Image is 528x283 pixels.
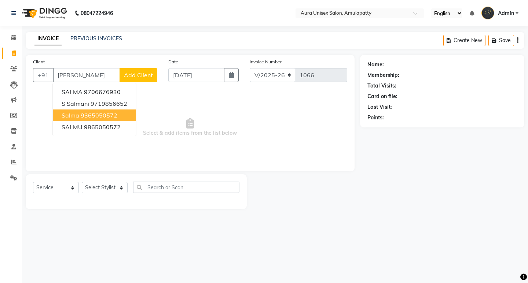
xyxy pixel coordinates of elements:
label: Client [33,59,45,65]
span: Add Client [124,71,153,79]
b: 08047224946 [81,3,113,23]
span: Select & add items from the list below [33,91,347,164]
span: salma [62,112,79,119]
ngb-highlight: 9865050572 [84,123,121,131]
a: PREVIOUS INVOICES [70,35,122,42]
input: Search by Name/Mobile/Email/Code [53,68,120,82]
span: Admin [498,10,514,17]
ngb-highlight: 9706676930 [84,88,121,96]
span: SALMU [62,123,82,131]
label: Date [168,59,178,65]
span: SALMA [62,88,82,96]
img: Admin [481,7,494,19]
div: Name: [367,61,384,68]
button: Save [488,35,514,46]
input: Search or Scan [133,182,239,193]
div: Points: [367,114,384,122]
button: Add Client [120,68,157,82]
div: Last Visit: [367,103,392,111]
span: S Salmani [62,100,89,107]
div: Membership: [367,71,399,79]
a: INVOICE [34,32,62,45]
ngb-highlight: 9365050572 [81,112,117,119]
div: Card on file: [367,93,397,100]
div: Total Visits: [367,82,396,90]
ngb-highlight: 9719856652 [91,100,127,107]
label: Invoice Number [250,59,282,65]
button: +91 [33,68,54,82]
img: logo [19,3,69,23]
button: Create New [443,35,485,46]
